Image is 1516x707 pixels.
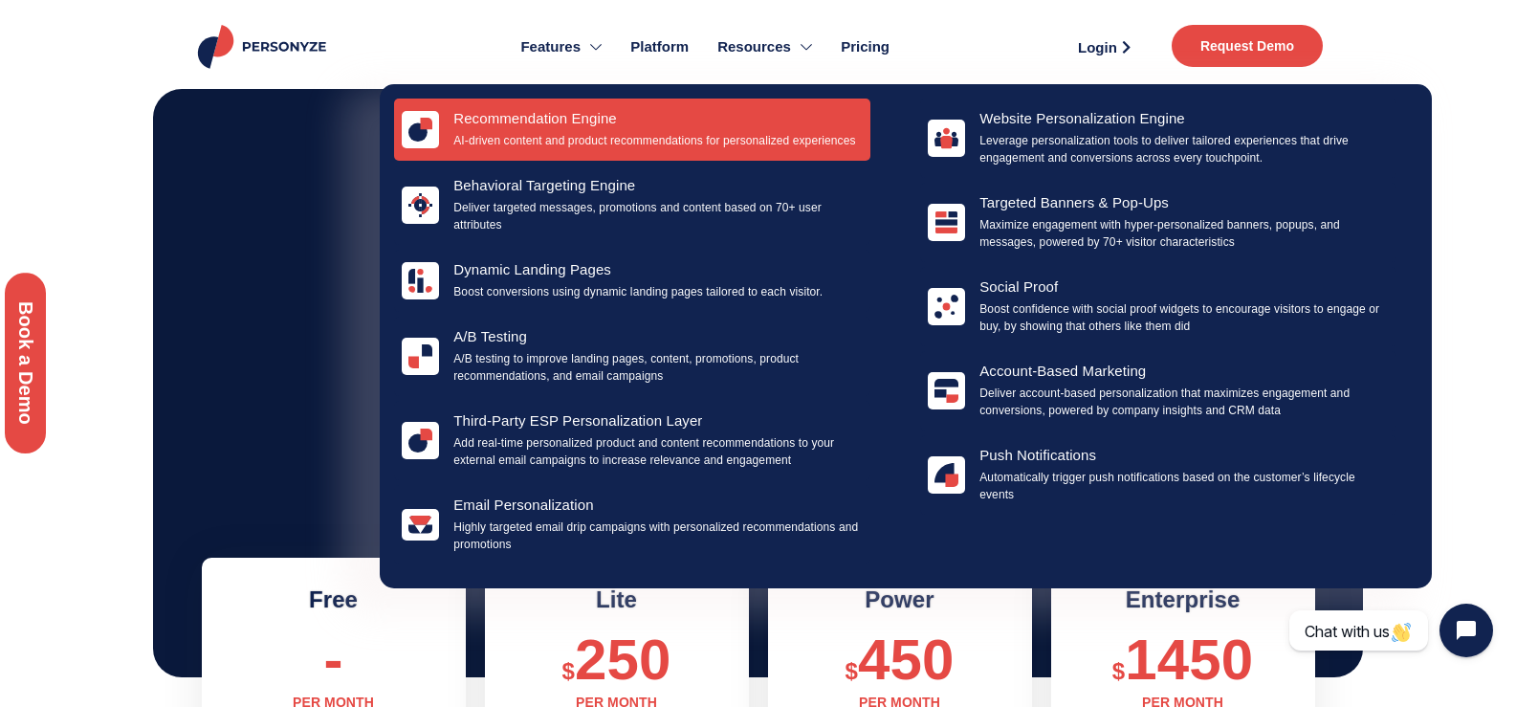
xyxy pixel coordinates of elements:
a: Recommendation Engine Recommendation Engine AI-driven content and product recommendations for per... [394,99,870,161]
h4: Account-Based Marketing [979,363,1389,380]
img: Behavioral Targeting Engine [408,193,432,217]
span: Features [520,36,581,58]
h2: Free [231,586,437,614]
img: Personyze logo [194,25,335,69]
img: Social Proof [934,295,958,319]
a: Resources [703,10,826,84]
p: Leverage personalization tools to deliver tailored experiences that drive engagement and conversi... [979,132,1389,166]
img: Dynamic Landing Pages [408,269,432,293]
a: Email Personalization Email Personalization Highly targeted email drip campaigns with personalize... [394,485,870,564]
img: Targeted Banners & Pop-Ups [934,210,958,234]
a: Features [506,10,616,84]
img: Recommendation Engine [408,118,432,143]
a: Login [1056,33,1153,61]
h4: Recommendation Engine [453,110,863,127]
a: a/b testing a/b testing A/B testing to improve landing pages, content, promotions, product recomm... [394,317,870,396]
h4: Website Personalization Engine [979,110,1389,127]
h4: a/b testing [453,328,863,345]
img: Account-Based Marketing [934,379,958,403]
h4: Social Proof [979,278,1389,296]
p: Boost confidence with social proof widgets to encourage visitors to engage or buy, by showing tha... [979,300,1389,335]
img: a/b testing [408,344,432,368]
span: Platform [630,36,689,58]
img: Push Notifications [934,463,958,487]
h4: Dynamic Landing Pages [453,261,863,278]
h2: Lite [514,586,720,614]
p: AI-driven content and product recommendations for personalized experiences [453,132,863,149]
span: - [323,628,342,692]
h4: Email Personalization [453,497,863,514]
h2: Enterprise [1080,586,1286,614]
a: Account-Based Marketing Account-Based Marketing Deliver account-based personalization that maximi... [920,351,1396,431]
h4: Behavioral Targeting Engine [453,177,863,194]
span: $ [846,658,858,684]
a: Dynamic Landing Pages Dynamic Landing Pages Boost conversions using dynamic landing pages tailore... [394,250,870,312]
p: A/B testing to improve landing pages, content, promotions, product recommendations, and email cam... [453,350,863,385]
img: Website Personalization Engine [934,126,958,150]
h4: Push Notifications [979,447,1389,464]
span: Request Demo [1200,39,1294,53]
a: Social Proof Social Proof Boost confidence with social proof widgets to encourage visitors to eng... [920,267,1396,346]
img: Third-Party ESP Personalization Layer [408,429,432,453]
a: Targeted Banners & Pop-Ups Targeted Banners & Pop-Ups Maximize engagement with hyper-personalized... [920,183,1396,262]
p: Automatically trigger push notifications based on the customer’s lifecycle events [979,469,1389,503]
span: Login [1078,40,1117,55]
span: 250 [575,628,670,692]
a: Request Demo [1172,25,1323,67]
a: Behavioral Targeting Engine Behavioral Targeting Engine Deliver targeted messages, promotions and... [394,166,870,245]
p: Deliver account-based personalization that maximizes engagement and conversions, powered by compa... [979,385,1389,419]
p: Deliver targeted messages, promotions and content based on 70+ user attributes [453,199,863,233]
p: Highly targeted email drip campaigns with personalized recommendations and promotions [453,519,863,553]
span: $ [1112,658,1125,684]
p: Maximize engagement with hyper-personalized banners, popups, and messages, powered by 70+ visitor... [979,216,1389,251]
span: Resources [717,36,791,58]
p: Boost conversions using dynamic landing pages tailored to each visitor. [453,283,863,300]
p: Add real-time personalized product and content recommendations to your external email campaigns t... [453,434,863,469]
a: Platform [616,10,703,84]
h4: Targeted Banners & Pop-Ups [979,194,1389,211]
a: Website Personalization Engine Website Personalization Engine Leverage personalization tools to d... [920,99,1396,178]
h2: Power [797,586,1003,614]
span: 1450 [1125,628,1253,692]
span: 450 [858,628,954,692]
span: $ [562,658,575,684]
a: Pricing [826,10,904,84]
span: Pricing [841,36,890,58]
h4: Third-Party ESP Personalization Layer [453,412,863,430]
a: Third-Party ESP Personalization Layer Third-Party ESP Personalization Layer Add real-time persona... [394,401,870,480]
a: Push Notifications Push Notifications Automatically trigger push notifications based on the custo... [920,435,1396,515]
img: Email Personalization [408,516,432,534]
